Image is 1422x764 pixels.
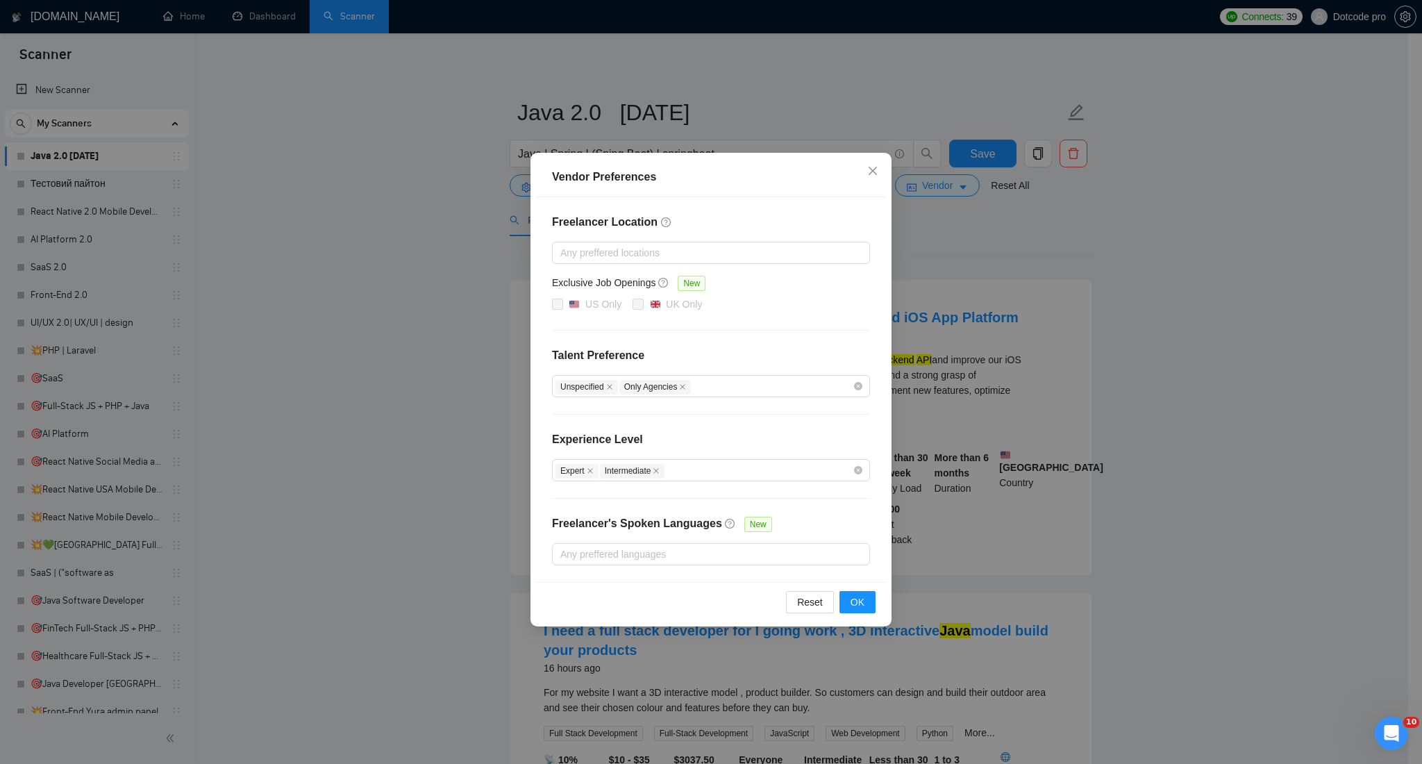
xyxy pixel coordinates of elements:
img: 🇺🇸 [569,299,579,309]
span: Intermediate [600,464,665,479]
div: Vendor Preferences [552,169,870,185]
span: New [678,276,705,291]
span: question-circle [658,277,669,288]
span: close-circle [854,382,862,390]
h4: Experience Level [552,431,643,448]
span: New [744,517,772,532]
span: close [679,383,686,390]
span: close [653,467,660,474]
span: close [867,165,878,176]
span: Expert [555,464,599,479]
span: question-circle [725,518,736,529]
span: close [606,383,613,390]
img: 🇬🇧 [651,299,660,309]
span: close-circle [854,466,862,474]
div: UK Only [666,297,702,312]
div: US Only [585,297,621,312]
span: Unspecified [555,380,618,395]
h4: Talent Preference [552,347,870,364]
button: Reset [786,591,834,613]
span: Reset [797,595,823,610]
span: question-circle [661,217,672,228]
h4: Freelancer Location [552,214,870,231]
h5: Exclusive Job Openings [552,275,655,290]
span: 10 [1403,717,1419,728]
h4: Freelancer's Spoken Languages [552,515,722,532]
button: Close [854,153,892,190]
button: OK [839,591,876,613]
span: Only Agencies [619,380,692,395]
span: OK [851,595,864,610]
span: close [587,467,594,474]
iframe: Intercom live chat [1375,717,1408,750]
